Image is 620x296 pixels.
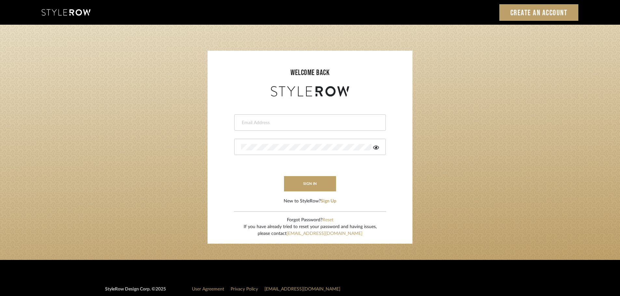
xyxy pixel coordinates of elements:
button: Sign Up [321,198,336,205]
div: New to StyleRow? [284,198,336,205]
div: welcome back [214,67,406,79]
a: [EMAIL_ADDRESS][DOMAIN_NAME] [264,287,340,291]
div: Forgot Password? [244,217,377,224]
button: sign in [284,176,336,191]
a: [EMAIL_ADDRESS][DOMAIN_NAME] [287,231,362,236]
a: Create an Account [499,4,579,21]
button: Reset [322,217,333,224]
div: If you have already tried to reset your password and having issues, please contact [244,224,377,237]
input: Email Address [241,120,377,126]
a: User Agreement [192,287,224,291]
a: Privacy Policy [231,287,258,291]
